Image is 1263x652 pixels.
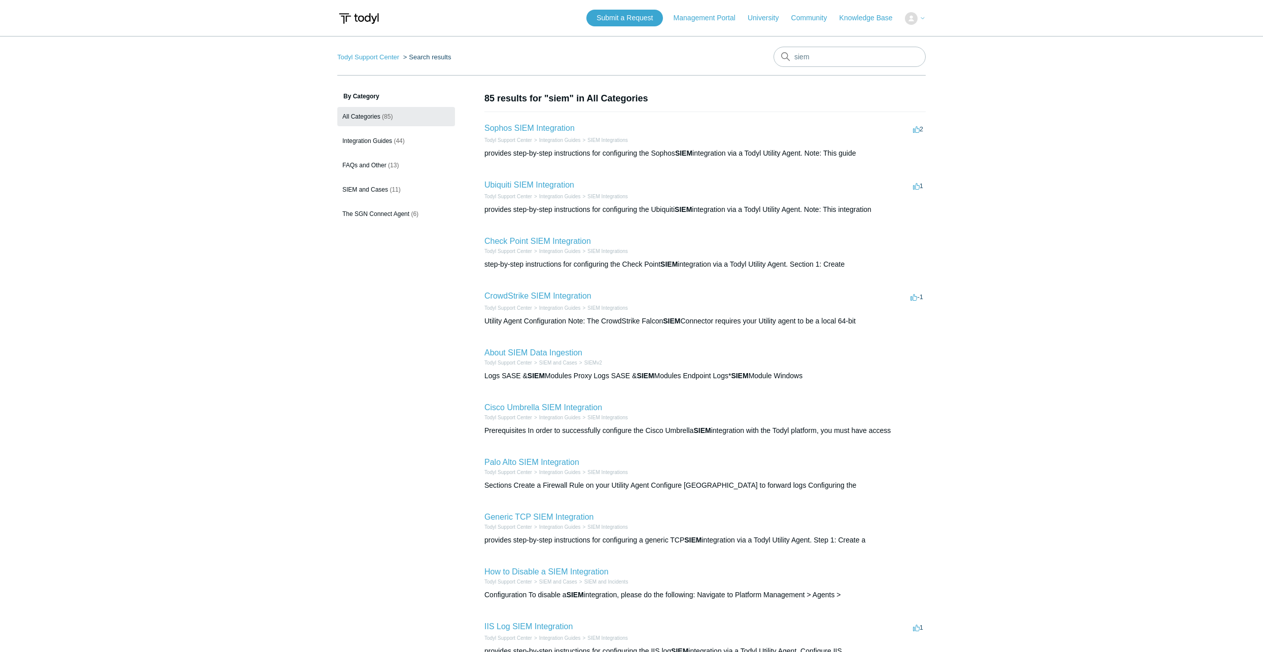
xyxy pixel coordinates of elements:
[581,193,628,200] li: SIEM Integrations
[337,131,455,151] a: Integration Guides (44)
[337,180,455,199] a: SIEM and Cases (11)
[577,359,602,367] li: SIEMv2
[637,372,654,380] em: SIEM
[587,635,627,641] a: SIEM Integrations
[484,579,532,585] a: Todyl Support Center
[484,148,926,159] div: provides step-by-step instructions for configuring the Sophos integration via a Todyl Utility Age...
[693,426,711,434] em: SIEM
[539,360,577,366] a: SIEM and Cases
[528,372,545,380] em: SIEM
[342,113,380,120] span: All Categories
[337,53,399,61] a: Todyl Support Center
[539,415,581,420] a: Integration Guides
[394,137,404,144] span: (44)
[791,13,837,23] a: Community
[684,536,701,544] em: SIEM
[532,414,581,421] li: Integration Guides
[484,92,926,105] h1: 85 results for "siem" in All Categories
[484,468,532,476] li: Todyl Support Center
[539,137,581,143] a: Integration Guides
[411,210,418,218] span: (6)
[484,180,574,189] a: Ubiquiti SIEM Integration
[484,403,602,412] a: Cisco Umbrella SIEM Integration
[581,523,628,531] li: SIEM Integrations
[484,193,532,200] li: Todyl Support Center
[839,13,903,23] a: Knowledge Base
[484,259,926,270] div: step-by-step instructions for configuring the Check Point integration via a Todyl Utility Agent. ...
[337,92,455,101] h3: By Category
[532,578,577,586] li: SIEM and Cases
[587,194,627,199] a: SIEM Integrations
[342,137,392,144] span: Integration Guides
[484,305,532,311] a: Todyl Support Center
[539,248,581,254] a: Integration Guides
[484,204,926,215] div: provides step-by-step instructions for configuring the Ubiquiti integration via a Todyl Utility A...
[484,360,532,366] a: Todyl Support Center
[584,360,602,366] a: SIEMv2
[532,304,581,312] li: Integration Guides
[577,578,628,586] li: SIEM and Incidents
[484,567,609,576] a: How to Disable a SIEM Integration
[913,182,923,190] span: 1
[484,137,532,143] a: Todyl Support Center
[388,162,399,169] span: (13)
[539,635,581,641] a: Integration Guides
[675,149,692,157] em: SIEM
[532,359,577,367] li: SIEM and Cases
[581,136,628,144] li: SIEM Integrations
[484,590,926,600] div: Configuration To disable a integration, please do the following: Navigate to Platform Management ...
[390,186,400,193] span: (11)
[484,348,582,357] a: About SIEM Data Ingestion
[484,316,926,327] div: Utility Agent Configuration Note: The CrowdStrike Falcon Connector requires your Utility agent to...
[484,458,579,466] a: Palo Alto SIEM Integration
[587,469,627,475] a: SIEM Integrations
[337,107,455,126] a: All Categories (85)
[539,305,581,311] a: Integration Guides
[663,317,680,325] em: SIEM
[484,304,532,312] li: Todyl Support Center
[484,415,532,420] a: Todyl Support Center
[484,469,532,475] a: Todyl Support Center
[748,13,789,23] a: University
[484,292,591,300] a: CrowdStrike SIEM Integration
[532,634,581,642] li: Integration Guides
[586,10,663,26] a: Submit a Request
[342,210,409,218] span: The SGN Connect Agent
[484,480,926,491] div: Sections Create a Firewall Rule on your Utility Agent Configure [GEOGRAPHIC_DATA] to forward logs...
[484,523,532,531] li: Todyl Support Center
[731,372,748,380] em: SIEM
[532,247,581,255] li: Integration Guides
[484,535,926,546] div: provides step-by-step instructions for configuring a generic TCP integration via a Todyl Utility ...
[342,162,387,169] span: FAQs and Other
[913,624,923,631] span: 1
[587,305,627,311] a: SIEM Integrations
[581,414,628,421] li: SIEM Integrations
[581,634,628,642] li: SIEM Integrations
[342,186,388,193] span: SIEM and Cases
[587,524,627,530] a: SIEM Integrations
[660,260,678,268] em: SIEM
[539,579,577,585] a: SIEM and Cases
[382,113,393,120] span: (85)
[584,579,628,585] a: SIEM and Incidents
[484,524,532,530] a: Todyl Support Center
[484,634,532,642] li: Todyl Support Center
[581,468,628,476] li: SIEM Integrations
[484,136,532,144] li: Todyl Support Center
[675,205,692,213] em: SIEM
[484,513,594,521] a: Generic TCP SIEM Integration
[587,137,627,143] a: SIEM Integrations
[532,468,581,476] li: Integration Guides
[484,622,573,631] a: IIS Log SIEM Integration
[337,156,455,175] a: FAQs and Other (13)
[484,124,575,132] a: Sophos SIEM Integration
[484,635,532,641] a: Todyl Support Center
[581,304,628,312] li: SIEM Integrations
[774,47,926,67] input: Search
[484,237,591,245] a: Check Point SIEM Integration
[484,425,926,436] div: Prerequisites In order to successfully configure the Cisco Umbrella integration with the Todyl pl...
[337,204,455,224] a: The SGN Connect Agent (6)
[539,194,581,199] a: Integration Guides
[532,136,581,144] li: Integration Guides
[587,248,627,254] a: SIEM Integrations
